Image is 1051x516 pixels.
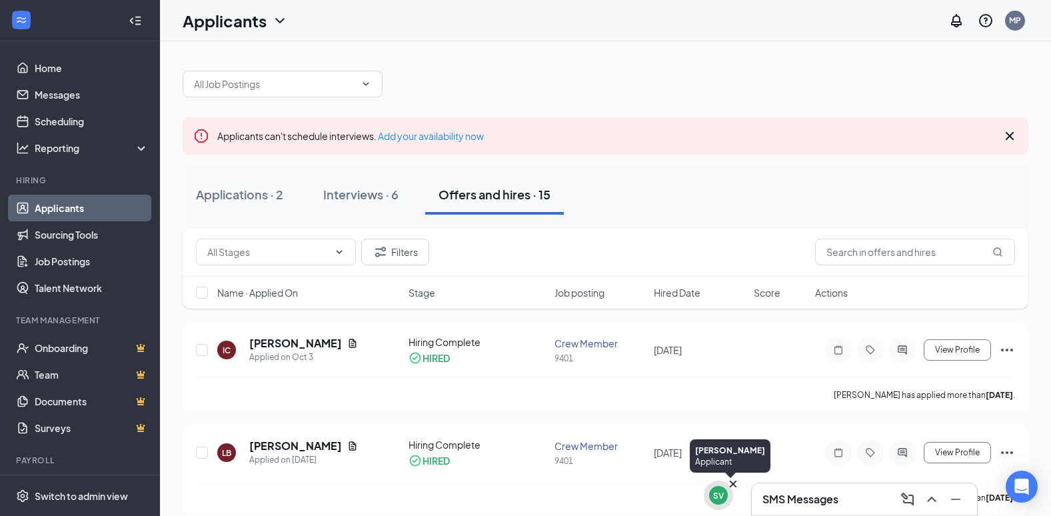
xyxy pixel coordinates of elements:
[409,438,546,451] div: Hiring Complete
[695,456,765,467] div: Applicant
[361,79,371,89] svg: ChevronDown
[423,351,450,365] div: HIRED
[409,335,546,349] div: Hiring Complete
[924,491,940,507] svg: ChevronUp
[35,108,149,135] a: Scheduling
[948,13,964,29] svg: Notifications
[35,221,149,248] a: Sourcing Tools
[654,286,700,299] span: Hired Date
[35,388,149,415] a: DocumentsCrown
[361,239,429,265] button: Filter Filters
[554,455,646,467] div: 9401
[272,13,288,29] svg: ChevronDown
[834,389,1015,401] p: [PERSON_NAME] has applied more than .
[921,489,942,510] button: ChevronUp
[35,55,149,81] a: Home
[35,361,149,388] a: TeamCrown
[249,453,358,467] div: Applied on [DATE]
[726,477,740,491] svg: Cross
[1006,471,1038,503] div: Open Intercom Messenger
[554,337,646,350] div: Crew Member
[16,141,29,155] svg: Analysis
[15,13,28,27] svg: WorkstreamLogo
[409,286,435,299] span: Stage
[1009,15,1021,26] div: MP
[16,455,146,466] div: Payroll
[35,335,149,361] a: OnboardingCrown
[35,248,149,275] a: Job Postings
[999,342,1015,358] svg: Ellipses
[978,13,994,29] svg: QuestionInfo
[373,244,389,260] svg: Filter
[347,441,358,451] svg: Document
[35,195,149,221] a: Applicants
[695,445,765,456] div: [PERSON_NAME]
[754,286,780,299] span: Score
[194,77,355,91] input: All Job Postings
[217,130,484,142] span: Applicants can't schedule interviews.
[183,9,267,32] h1: Applicants
[409,351,422,365] svg: CheckmarkCircle
[217,286,298,299] span: Name · Applied On
[554,286,604,299] span: Job posting
[830,447,846,458] svg: Note
[249,351,358,364] div: Applied on Oct 3
[35,81,149,108] a: Messages
[654,447,682,459] span: [DATE]
[554,353,646,364] div: 9401
[193,128,209,144] svg: Error
[222,447,231,459] div: LB
[894,447,910,458] svg: ActiveChat
[924,339,991,361] button: View Profile
[894,345,910,355] svg: ActiveChat
[378,130,484,142] a: Add your availability now
[249,439,342,453] h5: [PERSON_NAME]
[129,14,142,27] svg: Collapse
[347,338,358,349] svg: Document
[439,186,550,203] div: Offers and hires · 15
[815,239,1015,265] input: Search in offers and hires
[35,275,149,301] a: Talent Network
[713,490,724,501] div: SV
[986,493,1013,503] b: [DATE]
[334,247,345,257] svg: ChevronDown
[762,492,838,507] h3: SMS Messages
[16,315,146,326] div: Team Management
[897,489,918,510] button: ComposeMessage
[196,186,283,203] div: Applications · 2
[35,489,128,503] div: Switch to admin view
[924,442,991,463] button: View Profile
[862,447,878,458] svg: Tag
[554,439,646,453] div: Crew Member
[249,336,342,351] h5: [PERSON_NAME]
[945,489,966,510] button: Minimize
[862,345,878,355] svg: Tag
[999,445,1015,461] svg: Ellipses
[986,390,1013,400] b: [DATE]
[654,344,682,356] span: [DATE]
[409,454,422,467] svg: CheckmarkCircle
[935,345,980,355] span: View Profile
[35,415,149,441] a: SurveysCrown
[223,345,231,356] div: IC
[423,454,450,467] div: HIRED
[992,247,1003,257] svg: MagnifyingGlass
[948,491,964,507] svg: Minimize
[1002,128,1018,144] svg: Cross
[815,286,848,299] span: Actions
[323,186,399,203] div: Interviews · 6
[35,141,149,155] div: Reporting
[16,489,29,503] svg: Settings
[900,491,916,507] svg: ComposeMessage
[830,345,846,355] svg: Note
[207,245,329,259] input: All Stages
[935,448,980,457] span: View Profile
[16,175,146,186] div: Hiring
